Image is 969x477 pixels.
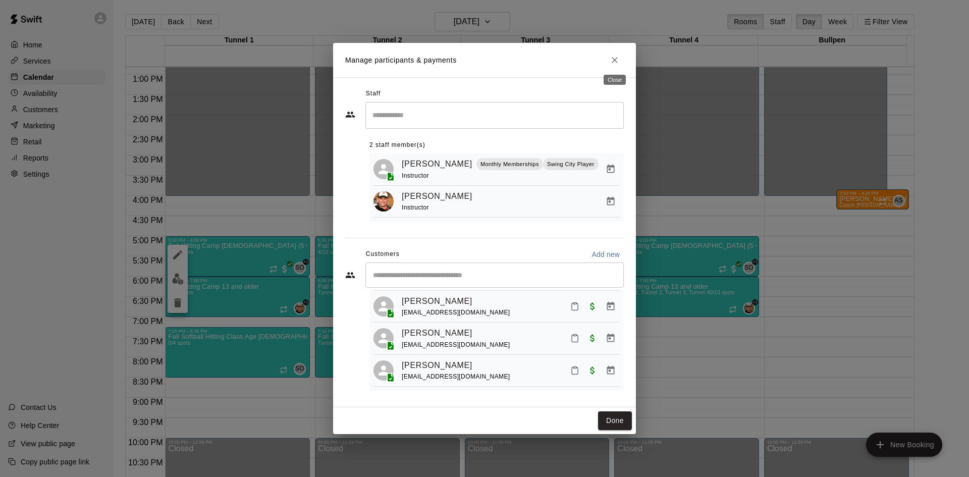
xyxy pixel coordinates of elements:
[402,295,472,308] a: [PERSON_NAME]
[365,102,624,129] div: Search staff
[602,329,620,347] button: Manage bookings & payment
[402,157,472,171] a: [PERSON_NAME]
[547,160,595,169] p: Swing City Player
[566,298,583,315] button: Mark attendance
[402,359,472,372] a: [PERSON_NAME]
[402,309,510,316] span: [EMAIL_ADDRESS][DOMAIN_NAME]
[365,262,624,288] div: Start typing to search customers...
[373,191,394,211] img: Ryan Hoffman
[345,55,457,66] p: Manage participants & payments
[591,249,620,259] p: Add new
[402,373,510,380] span: [EMAIL_ADDRESS][DOMAIN_NAME]
[402,327,472,340] a: [PERSON_NAME]
[373,360,394,381] div: Logan Wagner
[606,51,624,69] button: Close
[587,246,624,262] button: Add new
[602,361,620,380] button: Manage bookings & payment
[602,297,620,315] button: Manage bookings & payment
[566,362,583,379] button: Mark attendance
[402,172,429,179] span: Instructor
[602,192,620,210] button: Manage bookings & payment
[598,411,632,430] button: Done
[583,365,602,374] span: Paid with Card
[402,190,472,203] a: [PERSON_NAME]
[602,160,620,178] button: Manage bookings & payment
[604,75,626,85] div: Close
[480,160,539,169] p: Monthly Memberships
[402,341,510,348] span: [EMAIL_ADDRESS][DOMAIN_NAME]
[373,328,394,348] div: James King
[366,86,381,102] span: Staff
[345,270,355,280] svg: Customers
[583,301,602,310] span: Paid with Card
[369,137,425,153] span: 2 staff member(s)
[345,110,355,120] svg: Staff
[402,204,429,211] span: Instructor
[566,330,583,347] button: Mark attendance
[366,246,400,262] span: Customers
[373,296,394,316] div: James Comfort
[583,334,602,342] span: Paid with Card
[373,159,394,179] div: Shaun ODea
